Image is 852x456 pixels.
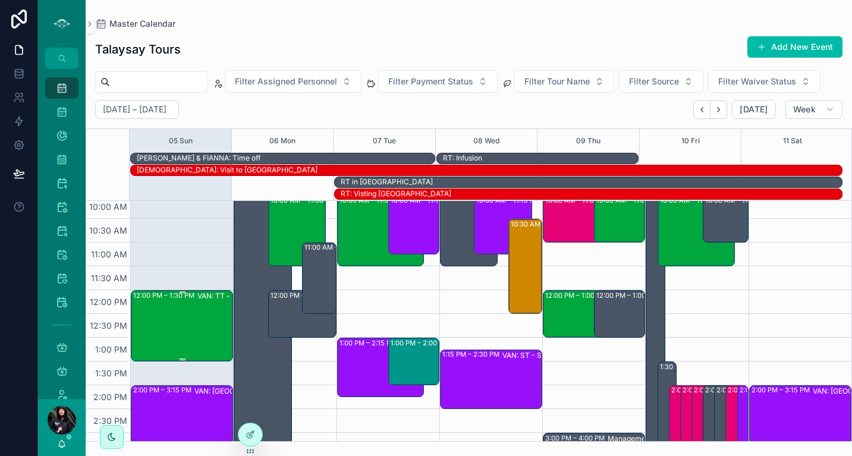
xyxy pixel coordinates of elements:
div: 1:15 PM – 2:30 PM [442,350,502,359]
div: 9:30 AM – 11:30 AM [441,172,498,266]
div: RT: Visting [GEOGRAPHIC_DATA] [341,189,451,199]
span: 3:00 PM [90,439,130,449]
div: 2:00 PM – 4:00 PM [683,385,745,395]
div: BLYTHE & FIANNA: Time off [137,153,260,163]
div: Management Calendar Review [608,434,706,444]
button: Select Button [708,70,820,93]
span: Master Calendar [109,18,175,30]
div: 11:00 AM – 12:30 PM [303,243,335,313]
div: [PERSON_NAME] & FIANNA: Time off [137,153,260,163]
div: 1:30 PM – 3:30 PM [658,362,677,456]
div: [DEMOGRAPHIC_DATA]: Visit to [GEOGRAPHIC_DATA] [137,165,317,175]
div: 08 Wed [473,129,499,153]
div: 2:00 PM – 3:15 PM [738,386,748,444]
div: 2:00 PM – 3:15 PM [740,385,801,395]
div: 2:00 PM – 3:15 PM [133,385,194,395]
div: 2:00 PM – 3:15 PMVAN: [GEOGRAPHIC_DATA][PERSON_NAME] (1) [PERSON_NAME], TW:PDNY-XKZN [131,386,232,444]
div: RT: Infusion [443,153,482,163]
div: 1:30 PM – 3:30 PM [660,362,721,372]
div: VAN: ST - School Program (Private) (22) [PERSON_NAME], TW:HBQW-NUTW [502,351,601,360]
button: 11 Sat [783,129,802,153]
button: Select Button [514,70,614,93]
div: RT in [GEOGRAPHIC_DATA] [341,177,433,187]
div: SHAE: Visit to Japan [137,165,317,175]
span: Filter Tour Name [524,76,590,87]
span: Filter Waiver Status [718,76,796,87]
span: 11:00 AM [88,249,130,259]
span: Filter Assigned Personnel [235,76,337,87]
span: 12:00 PM [87,297,130,307]
div: 1:00 PM – 2:00 PM [389,338,439,385]
div: 10:00 AM – 11:00 AMVAN: TO - [PERSON_NAME] (24) [PERSON_NAME], TW:PBFU-WFTZ [543,196,629,242]
span: 1:00 PM [92,344,130,354]
h2: [DATE] – [DATE] [103,103,166,115]
button: Week [785,100,842,119]
span: 11:30 AM [88,273,130,283]
button: Select Button [619,70,703,93]
span: 2:30 PM [90,416,130,426]
div: 1:00 PM – 2:15 PMVAN: [GEOGRAPHIC_DATA][PERSON_NAME] (37) [PERSON_NAME], TW:KXAG-FYUR [338,338,423,397]
div: 3:00 PM – 4:00 PM [545,433,608,443]
div: scrollable content [38,69,86,399]
div: 10:30 AM – 12:30 PM [511,219,580,229]
span: Filter Source [629,76,679,87]
div: 12:00 PM – 1:00 PMVAN: TT - [PERSON_NAME] (2) [PERSON_NAME], TW:EGMC-PGPA [543,291,629,337]
div: 1:15 PM – 2:30 PMVAN: ST - School Program (Private) (22) [PERSON_NAME], TW:HBQW-NUTW [441,350,542,408]
div: 1:00 PM – 2:15 PM [339,338,400,348]
div: 10:00 AM – 11:30 AM [269,196,326,266]
button: 10 Fri [681,129,700,153]
button: Add New Event [747,36,842,58]
button: Back [693,100,710,119]
div: 2:00 PM – 3:15 PMVAN: [GEOGRAPHIC_DATA][PERSON_NAME] (2) [PERSON_NAME], TW:GKRM-VHGA [750,386,851,444]
div: 10:00 AM – 11:00 AM [703,196,748,242]
button: 06 Mon [269,129,295,153]
div: RT: Visting England [341,188,451,199]
div: 2:00 PM – 4:00 PM [671,385,734,395]
div: 1:00 PM – 2:00 PM [391,338,452,348]
div: 12:00 PM – 1:30 PMVAN: TT - [PERSON_NAME] (3) [PERSON_NAME], TW:MXQH-NNZG [131,291,232,361]
button: Select Button [378,70,498,93]
div: 12:00 PM – 1:30 PM [133,291,197,300]
div: 2:00 PM – 4:00 PM [716,385,779,395]
span: Week [793,104,816,115]
div: 2:00 PM – 3:15 PM [752,385,813,395]
span: 2:00 PM [90,392,130,402]
span: [DATE] [740,104,768,115]
div: 10:00 AM – 11:30 AMVAN: TT - [PERSON_NAME] (13) [PERSON_NAME], TW:XTTZ-FXTV [338,196,423,266]
span: Filter Payment Status [388,76,473,87]
div: 12:00 PM – 1:00 PM [271,291,335,300]
div: 10:00 AM – 11:15 AM [389,196,439,254]
div: 10:30 AM – 12:30 PM [509,219,542,313]
div: 11:00 AM – 12:30 PM [304,243,372,252]
h1: Talaysay Tours [95,41,181,58]
span: 10:30 AM [86,225,130,235]
div: 12:00 PM – 1:00 PM [595,291,644,337]
button: 09 Thu [576,129,601,153]
button: Next [710,100,727,119]
div: VAN: TT - [PERSON_NAME] (3) [PERSON_NAME], TW:MXQH-NNZG [197,291,296,301]
div: 2:00 PM – 4:00 PM [694,385,756,395]
span: 1:30 PM [92,368,130,378]
button: 07 Tue [373,129,396,153]
div: 10:00 AM – 11:00 AM [595,196,644,242]
button: Select Button [225,70,361,93]
div: 2:00 PM – 4:00 PM [705,385,768,395]
div: VAN: [GEOGRAPHIC_DATA][PERSON_NAME] (1) [PERSON_NAME], TW:PDNY-XKZN [194,386,293,396]
span: 10:00 AM [86,202,130,212]
button: 05 Sun [169,129,193,153]
div: 12:00 PM – 1:00 PM [596,291,661,300]
div: 12:00 PM – 1:00 PMZ: Group School Tours (1) [PERSON_NAME], TW:HMDW-XQYZ [269,291,336,337]
button: [DATE] [732,100,775,119]
span: 12:30 PM [87,320,130,331]
div: 10:00 AM – 11:30 AMVAN: TT - [PERSON_NAME] (2) [PERSON_NAME], TW:MWJF-MTAY [658,196,734,266]
a: Master Calendar [95,18,175,30]
div: 10:00 AM – 11:15 AM [474,196,532,254]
